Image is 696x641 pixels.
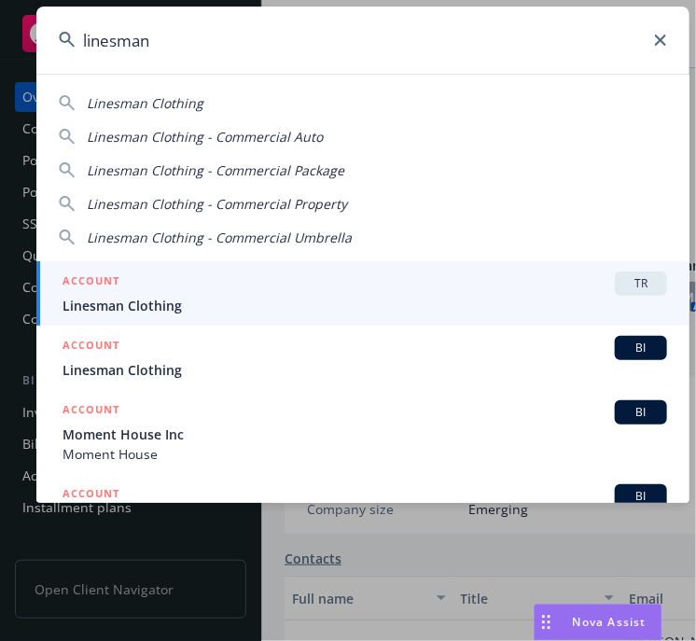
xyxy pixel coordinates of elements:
[534,604,662,641] button: Nova Assist
[87,195,347,213] span: Linesman Clothing - Commercial Property
[63,425,667,444] span: Moment House Inc
[36,326,689,390] a: ACCOUNTBILinesman Clothing
[622,275,660,292] span: TR
[63,400,119,423] h5: ACCOUNT
[63,296,667,315] span: Linesman Clothing
[63,336,119,358] h5: ACCOUNT
[36,7,689,74] input: Search...
[622,488,660,505] span: BI
[535,605,558,640] div: Drag to move
[36,390,689,474] a: ACCOUNTBIMoment House IncMoment House
[63,484,119,507] h5: ACCOUNT
[87,229,352,246] span: Linesman Clothing - Commercial Umbrella
[622,340,660,356] span: BI
[36,261,689,326] a: ACCOUNTTRLinesman Clothing
[63,444,667,464] span: Moment House
[87,128,323,146] span: Linesman Clothing - Commercial Auto
[87,94,203,112] span: Linesman Clothing
[87,161,344,179] span: Linesman Clothing - Commercial Package
[622,404,660,421] span: BI
[36,474,689,538] a: ACCOUNTBI
[573,614,647,630] span: Nova Assist
[63,272,119,294] h5: ACCOUNT
[63,360,667,380] span: Linesman Clothing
